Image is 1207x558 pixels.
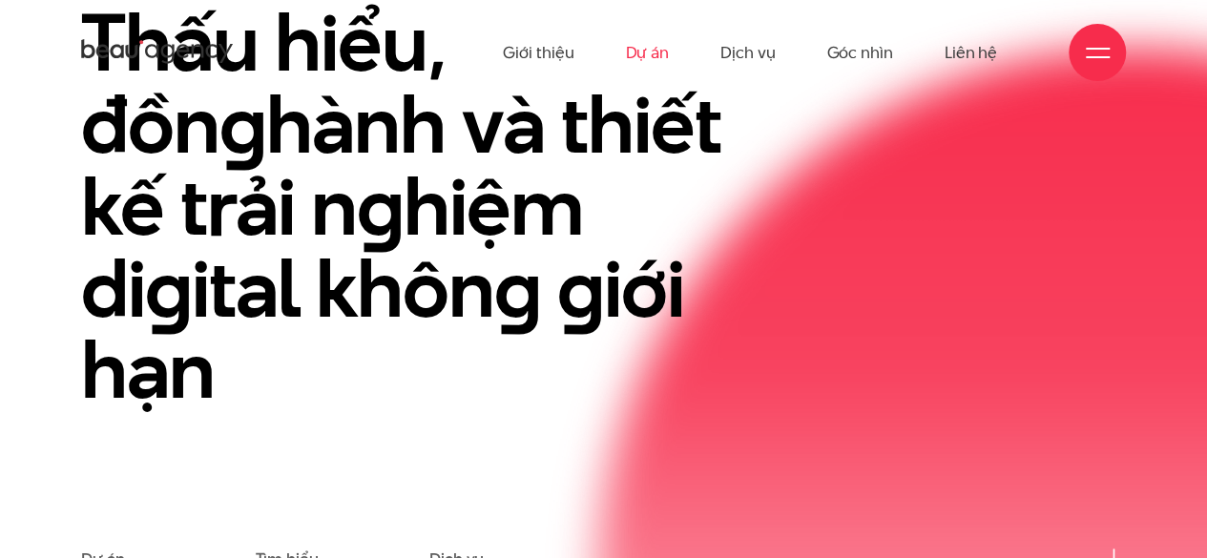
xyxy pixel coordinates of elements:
[145,233,192,344] en: g
[357,151,404,262] en: g
[219,69,266,180] en: g
[81,2,768,411] h1: Thấu hiểu, đồn hành và thiết kế trải n hiệm di ital khôn iới hạn
[494,233,541,344] en: g
[557,233,604,344] en: g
